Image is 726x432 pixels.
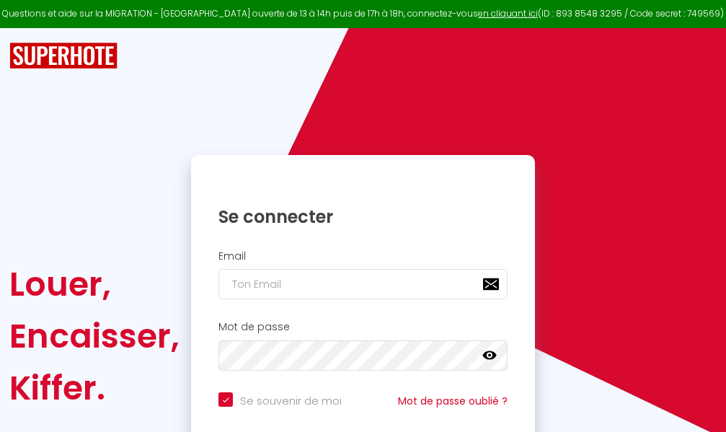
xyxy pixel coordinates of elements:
h2: Mot de passe [218,321,508,333]
h2: Email [218,250,508,263]
h1: Se connecter [218,206,508,228]
div: Louer, [9,258,180,310]
a: Mot de passe oublié ? [398,394,508,408]
div: Encaisser, [9,310,180,362]
a: en cliquant ici [478,7,538,19]
input: Ton Email [218,269,508,299]
img: SuperHote logo [9,43,118,69]
div: Kiffer. [9,362,180,414]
